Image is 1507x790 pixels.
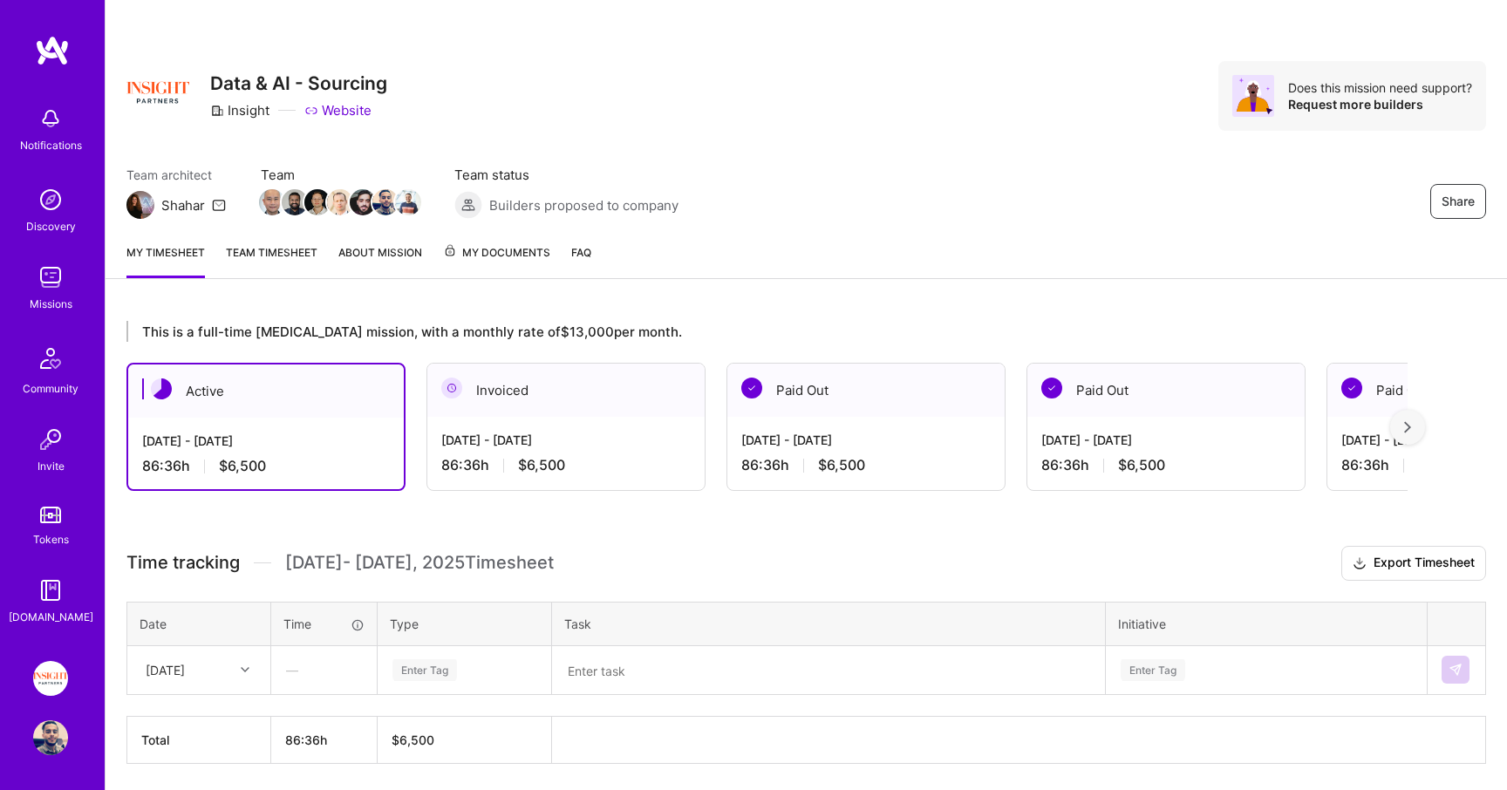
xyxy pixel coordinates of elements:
span: Team [261,166,419,184]
a: Team Member Avatar [306,187,329,217]
th: Total [127,716,271,763]
img: User Avatar [33,720,68,755]
button: Export Timesheet [1341,546,1486,581]
h3: Data & AI - Sourcing [210,72,387,94]
a: Team Member Avatar [374,187,397,217]
img: Team Member Avatar [304,189,331,215]
a: FAQ [571,243,591,278]
img: Team Member Avatar [282,189,308,215]
span: $6,500 [1118,456,1165,474]
div: Does this mission need support? [1288,79,1472,96]
div: Insight [210,101,269,119]
img: Team Member Avatar [259,189,285,215]
th: Type [378,602,552,645]
img: discovery [33,182,68,217]
div: Paid Out [727,364,1005,417]
div: Invoiced [427,364,705,417]
div: Enter Tag [392,657,457,684]
a: Team Member Avatar [351,187,374,217]
a: Team Member Avatar [283,187,306,217]
span: $6,500 [818,456,865,474]
img: Paid Out [741,378,762,398]
span: Time tracking [126,552,240,574]
img: Team Member Avatar [327,189,353,215]
i: icon CompanyGray [210,104,224,118]
a: Team timesheet [226,243,317,278]
img: Submit [1449,663,1463,677]
div: [DATE] - [DATE] [142,432,390,450]
div: 86:36 h [741,456,991,474]
span: [DATE] - [DATE] , 2025 Timesheet [285,552,554,574]
div: [DATE] - [DATE] [441,431,691,449]
img: Invite [33,422,68,457]
img: guide book [33,573,68,608]
img: Company Logo [126,61,189,124]
a: Team Member Avatar [329,187,351,217]
img: bell [33,101,68,136]
div: This is a full-time [MEDICAL_DATA] mission, with a monthly rate of $13,000 per month. [126,321,1408,342]
a: Team Member Avatar [261,187,283,217]
th: 86:36h [271,716,378,763]
img: Team Member Avatar [350,189,376,215]
span: Team architect [126,166,226,184]
span: Team status [454,166,678,184]
div: Request more builders [1288,96,1472,112]
a: My Documents [443,243,550,278]
img: Insight Partners: Data & AI - Sourcing [33,661,68,696]
div: Discovery [26,217,76,235]
div: Invite [38,457,65,475]
div: [DOMAIN_NAME] [9,608,93,626]
span: My Documents [443,243,550,262]
div: Notifications [20,136,82,154]
div: Initiative [1118,615,1415,633]
div: Paid Out [1027,364,1305,417]
i: icon Mail [212,198,226,212]
div: [DATE] - [DATE] [741,431,991,449]
span: $6,500 [518,456,565,474]
div: [DATE] [146,661,185,679]
div: Active [128,364,404,418]
div: — [272,647,376,693]
img: logo [35,35,70,66]
div: Missions [30,295,72,313]
img: Team Member Avatar [395,189,421,215]
a: User Avatar [29,720,72,755]
img: Paid Out [1341,378,1362,398]
img: Invoiced [441,378,462,398]
div: 86:36 h [142,457,390,475]
div: [DATE] - [DATE] [1041,431,1291,449]
img: teamwork [33,260,68,295]
a: Insight Partners: Data & AI - Sourcing [29,661,72,696]
img: tokens [40,507,61,523]
div: Time [283,615,365,633]
img: Community [30,337,72,379]
button: Share [1430,184,1486,219]
img: Builders proposed to company [454,191,482,219]
a: About Mission [338,243,422,278]
span: Share [1442,193,1475,210]
span: Builders proposed to company [489,196,678,215]
span: $6,500 [219,457,266,475]
img: Team Member Avatar [372,189,399,215]
a: Team Member Avatar [397,187,419,217]
div: 86:36 h [1041,456,1291,474]
i: icon Download [1353,555,1367,573]
a: Website [304,101,372,119]
img: Avatar [1232,75,1274,117]
div: Shahar [161,196,205,215]
img: Team Architect [126,191,154,219]
img: Paid Out [1041,378,1062,398]
th: $6,500 [378,716,552,763]
a: My timesheet [126,243,205,278]
img: right [1404,421,1411,433]
img: Active [151,378,172,399]
div: Tokens [33,530,69,548]
div: Community [23,379,78,398]
th: Task [552,602,1106,645]
th: Date [127,602,271,645]
div: Enter Tag [1121,657,1185,684]
i: icon Chevron [241,665,249,674]
div: 86:36 h [441,456,691,474]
